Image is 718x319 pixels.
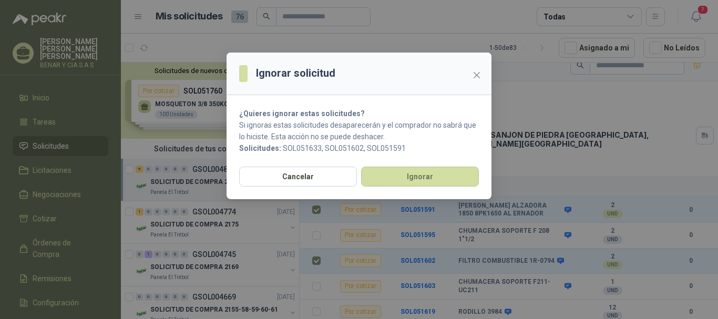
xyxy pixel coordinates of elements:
[239,167,357,187] button: Cancelar
[256,65,335,81] h3: Ignorar solicitud
[361,167,479,187] button: Ignorar
[468,67,485,84] button: Close
[239,109,365,118] strong: ¿Quieres ignorar estas solicitudes?
[239,144,281,152] b: Solicitudes:
[239,119,479,142] p: Si ignoras estas solicitudes desaparecerán y el comprador no sabrá que lo hiciste. Esta acción no...
[473,71,481,79] span: close
[239,142,479,154] p: SOL051633, SOL051602, SOL051591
